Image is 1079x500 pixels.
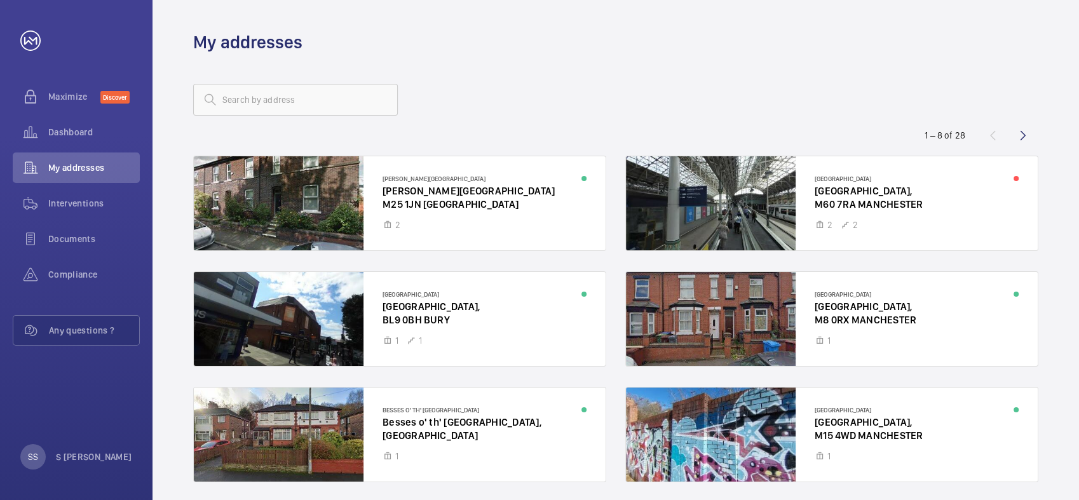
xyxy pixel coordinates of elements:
[48,197,140,210] span: Interventions
[48,233,140,245] span: Documents
[48,90,100,103] span: Maximize
[48,126,140,139] span: Dashboard
[193,84,398,116] input: Search by address
[48,268,140,281] span: Compliance
[100,91,130,104] span: Discover
[193,30,302,54] h1: My addresses
[48,161,140,174] span: My addresses
[56,450,132,463] p: S [PERSON_NAME]
[925,129,965,142] div: 1 – 8 of 28
[49,324,139,337] span: Any questions ?
[28,450,38,463] p: SS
